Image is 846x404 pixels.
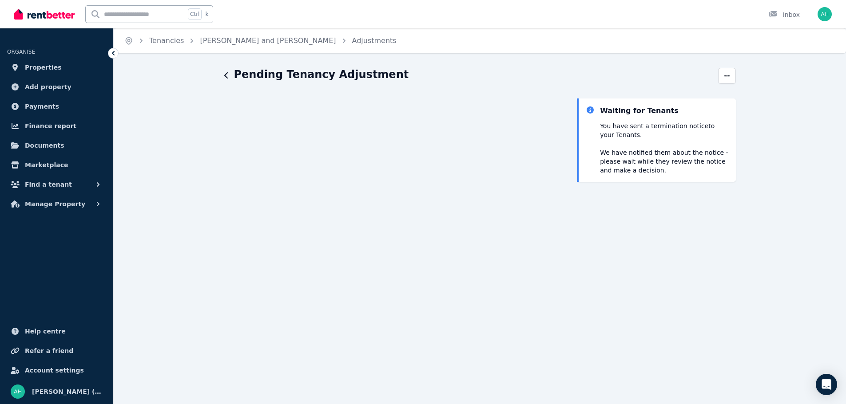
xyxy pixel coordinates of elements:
span: ORGANISE [7,49,35,55]
span: Manage Property [25,199,85,209]
a: Marketplace [7,156,106,174]
img: Alicia (Ally) Hewings [11,384,25,399]
span: Find a tenant [25,179,72,190]
a: Tenancies [149,36,184,45]
span: [PERSON_NAME] (Ally) Hewings [32,386,103,397]
p: You have sent a to your Tenants . [600,122,728,139]
button: Manage Property [7,195,106,213]
p: We have notified them about the notice - please wait while they review the notice and make a deci... [600,148,728,175]
span: Account settings [25,365,84,376]
span: Ctrl [188,8,202,20]
span: k [205,11,208,18]
a: Adjustments [352,36,397,45]
nav: Breadcrumb [114,28,407,53]
span: Help centre [25,326,66,337]
h1: Pending Tenancy Adjustment [234,67,409,82]
img: RentBetter [14,8,75,21]
a: Account settings [7,361,106,379]
a: Documents [7,137,106,154]
img: Alicia (Ally) Hewings [818,7,832,21]
span: Payments [25,101,59,112]
span: Documents [25,140,64,151]
div: Open Intercom Messenger [816,374,837,395]
span: Refer a friend [25,345,73,356]
span: Marketplace [25,160,68,170]
span: Properties [25,62,62,73]
button: Find a tenant [7,176,106,193]
span: Termination notice [651,122,708,129]
a: Finance report [7,117,106,135]
span: Add property [25,82,71,92]
span: Finance report [25,121,76,131]
a: Properties [7,59,106,76]
a: [PERSON_NAME] and [PERSON_NAME] [200,36,336,45]
a: Refer a friend [7,342,106,360]
a: Add property [7,78,106,96]
div: Inbox [769,10,800,19]
a: Help centre [7,322,106,340]
a: Payments [7,98,106,115]
div: Waiting for Tenants [600,106,679,116]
